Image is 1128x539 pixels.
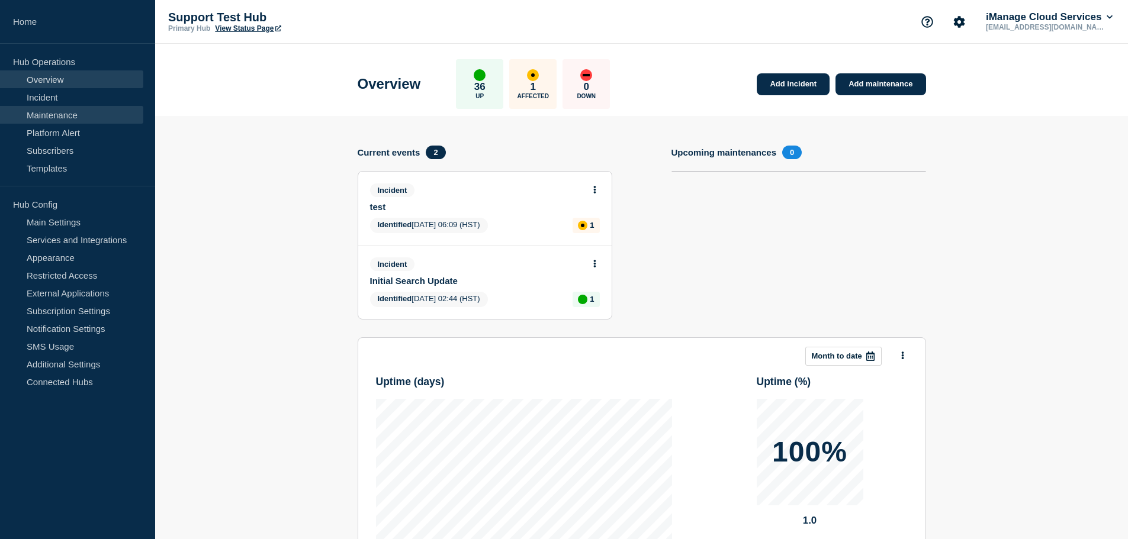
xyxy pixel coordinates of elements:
p: 36 [474,81,486,93]
div: affected [578,221,587,230]
div: up [474,69,486,81]
p: 1 [590,221,594,230]
div: down [580,69,592,81]
a: Initial Search Update [370,276,584,286]
span: Identified [378,294,412,303]
div: up [578,295,587,304]
div: affected [527,69,539,81]
a: Add maintenance [835,73,925,95]
p: [EMAIL_ADDRESS][DOMAIN_NAME] [984,23,1107,31]
p: Month to date [812,351,862,360]
h4: Current events [358,147,420,157]
p: 100% [772,438,847,466]
button: iManage Cloud Services [984,11,1115,23]
p: 0 [584,81,589,93]
h1: Overview [358,76,421,92]
a: View Status Page [215,24,281,33]
span: Incident [370,257,415,271]
p: Up [475,93,484,99]
span: 0 [782,146,802,159]
button: Support [915,9,940,34]
span: 2 [426,146,445,159]
p: 1.0 [757,515,863,527]
span: Identified [378,220,412,229]
h4: Upcoming maintenances [671,147,777,157]
p: 1 [531,81,536,93]
h3: Uptime ( % ) [757,376,811,388]
a: test [370,202,584,212]
p: Down [577,93,596,99]
button: Month to date [805,347,882,366]
p: Affected [518,93,549,99]
h3: Uptime ( days ) [376,376,445,388]
span: [DATE] 06:09 (HST) [370,218,488,233]
p: Primary Hub [168,24,210,33]
span: [DATE] 02:44 (HST) [370,292,488,307]
a: Add incident [757,73,830,95]
p: Support Test Hub [168,11,405,24]
span: Incident [370,183,415,197]
button: Account settings [947,9,972,34]
p: 1 [590,295,594,304]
